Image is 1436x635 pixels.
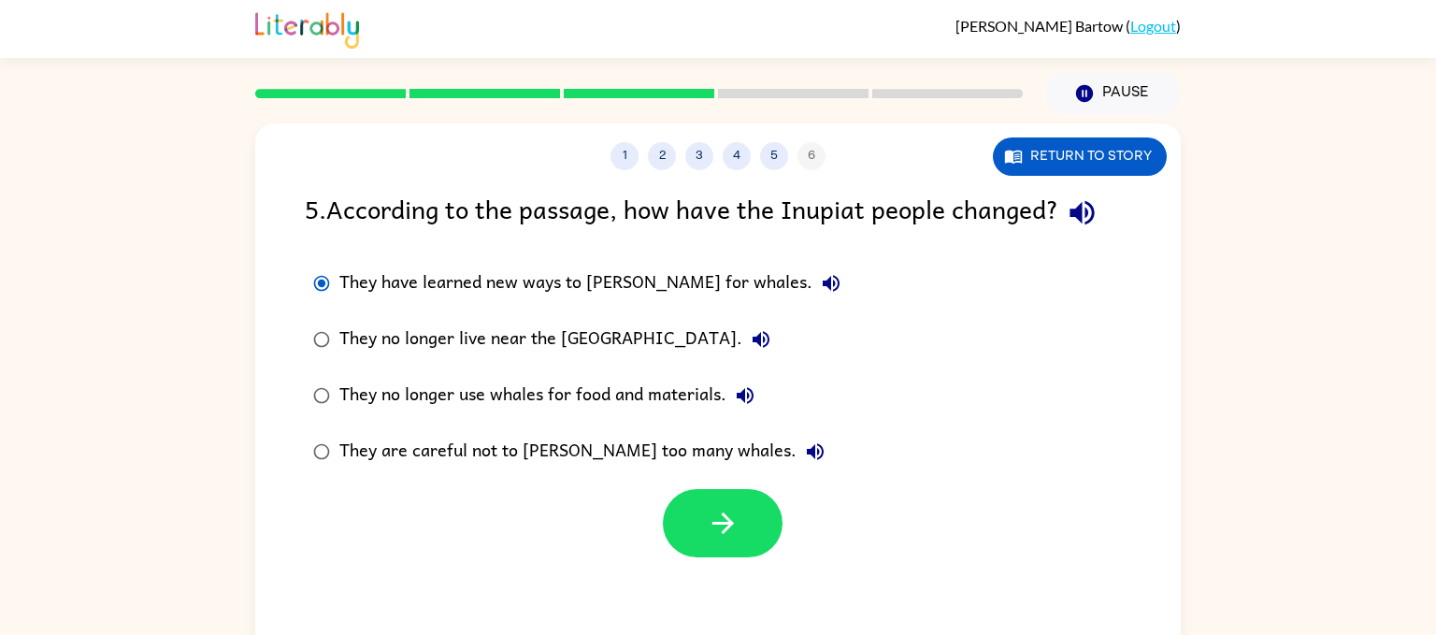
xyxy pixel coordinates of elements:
[812,265,850,302] button: They have learned new ways to [PERSON_NAME] for whales.
[955,17,1181,35] div: ( )
[760,142,788,170] button: 5
[955,17,1126,35] span: [PERSON_NAME] Bartow
[726,377,764,414] button: They no longer use whales for food and materials.
[685,142,713,170] button: 3
[339,265,850,302] div: They have learned new ways to [PERSON_NAME] for whales.
[305,189,1131,237] div: 5 . According to the passage, how have the Inupiat people changed?
[723,142,751,170] button: 4
[255,7,359,49] img: Literably
[1130,17,1176,35] a: Logout
[648,142,676,170] button: 2
[993,137,1167,176] button: Return to story
[1045,72,1181,115] button: Pause
[339,377,764,414] div: They no longer use whales for food and materials.
[797,433,834,470] button: They are careful not to [PERSON_NAME] too many whales.
[610,142,639,170] button: 1
[339,433,834,470] div: They are careful not to [PERSON_NAME] too many whales.
[742,321,780,358] button: They no longer live near the [GEOGRAPHIC_DATA].
[339,321,780,358] div: They no longer live near the [GEOGRAPHIC_DATA].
